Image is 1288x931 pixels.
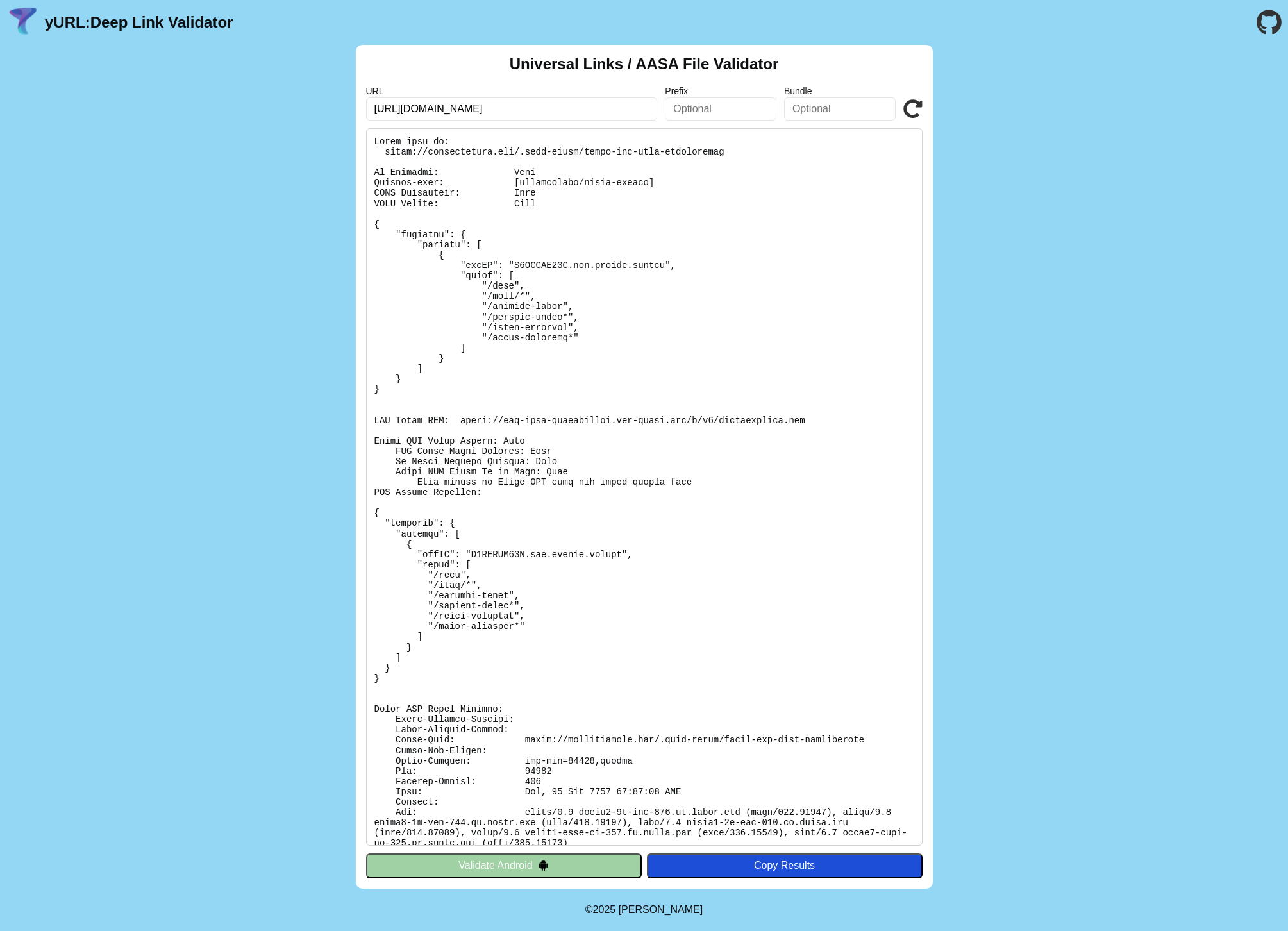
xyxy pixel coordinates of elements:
img: droidIcon.svg [538,860,549,871]
button: Copy Results [647,853,923,878]
label: URL [366,86,658,96]
input: Optional [784,97,896,121]
a: Michael Ibragimchayev's Personal Site [619,904,703,915]
a: yURL:Deep Link Validator [45,13,233,31]
label: Bundle [784,86,896,96]
h2: Universal Links / AASA File Validator [510,55,779,73]
input: Optional [665,97,776,121]
div: Copy Results [653,860,916,871]
button: Validate Android [366,853,642,878]
pre: Lorem ipsu do: sitam://consectetura.eli/.sedd-eiusm/tempo-inc-utla-etdoloremag Al Enimadmi: Veni ... [366,128,923,846]
span: 2025 [593,904,616,915]
input: Required [366,97,658,121]
label: Prefix [665,86,776,96]
img: yURL Logo [6,6,40,39]
footer: © [585,889,703,931]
